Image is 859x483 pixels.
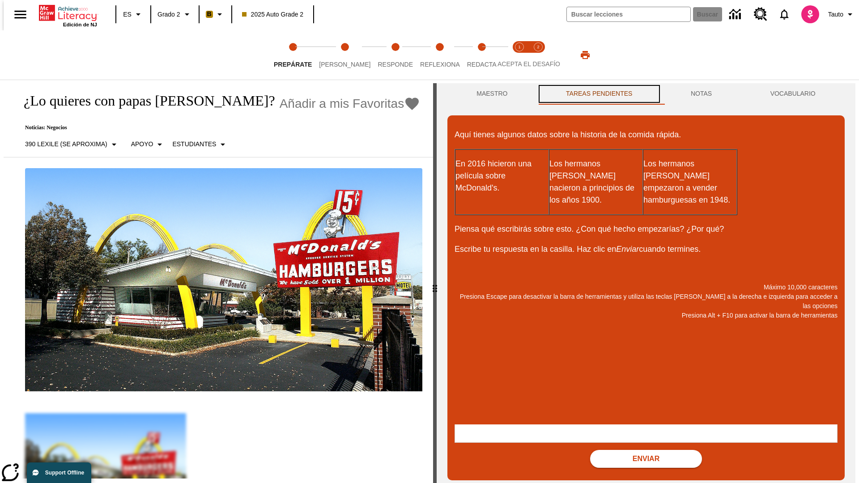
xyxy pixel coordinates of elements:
[537,45,539,49] text: 2
[123,10,132,19] span: ES
[518,45,520,49] text: 1
[413,30,467,80] button: Reflexiona step 4 of 5
[4,7,131,15] body: Máximo 10,000 caracteres Presiona Escape para desactivar la barra de herramientas y utiliza las t...
[312,30,378,80] button: Lee step 2 of 5
[39,3,97,27] div: Portada
[741,83,845,105] button: VOCABULARIO
[119,6,148,22] button: Lenguaje: ES, Selecciona un idioma
[455,292,838,311] p: Presiona Escape para desactivar la barra de herramientas y utiliza las teclas [PERSON_NAME] a la ...
[455,158,549,194] p: En 2016 hicieron una película sobre McDonald's.
[724,2,748,27] a: Centro de información
[616,245,639,254] em: Enviar
[467,61,497,68] span: Redacta
[45,470,84,476] span: Support Offline
[131,140,153,149] p: Apoyo
[455,129,838,141] p: Aquí tienes algunos datos sobre la historia de la comida rápida.
[280,97,404,111] span: Añadir a mis Favoritas
[455,243,838,255] p: Escribe tu respuesta en la casilla. Haz clic en cuando termines.
[370,30,420,80] button: Responde step 3 of 5
[242,10,304,19] span: 2025 Auto Grade 2
[525,30,551,80] button: Acepta el desafío contesta step 2 of 2
[447,83,537,105] button: Maestro
[801,5,819,23] img: avatar image
[267,30,319,80] button: Prepárate step 1 of 5
[662,83,741,105] button: NOTAS
[773,3,796,26] a: Notificaciones
[319,61,370,68] span: [PERSON_NAME]
[128,136,169,153] button: Tipo de apoyo, Apoyo
[506,30,532,80] button: Acepta el desafío lee step 1 of 2
[455,283,838,292] p: Máximo 10,000 caracteres
[455,311,838,320] p: Presiona Alt + F10 para activar la barra de herramientas
[172,140,216,149] p: Estudiantes
[207,8,212,20] span: B
[455,223,838,235] p: Piensa qué escribirás sobre esto. ¿Con qué hecho empezarías? ¿Por qué?
[63,22,97,27] span: Edición de NJ
[25,140,107,149] p: 390 Lexile (Se aproxima)
[420,61,460,68] span: Reflexiona
[825,6,859,22] button: Perfil/Configuración
[25,168,422,392] img: Uno de los primeros locales de McDonald's, con el icónico letrero rojo y los arcos amarillos.
[7,1,34,28] button: Abrir el menú lateral
[202,6,229,22] button: Boost El color de la clase es anaranjado claro. Cambiar el color de la clase.
[498,60,560,68] span: ACEPTA EL DESAFÍO
[14,93,275,109] h1: ¿Lo quieres con papas [PERSON_NAME]?
[157,10,180,19] span: Grado 2
[796,3,825,26] button: Escoja un nuevo avatar
[549,158,642,206] p: Los hermanos [PERSON_NAME] nacieron a principios de los años 1900.
[378,61,413,68] span: Responde
[643,158,736,206] p: Los hermanos [PERSON_NAME] empezaron a vender hamburguesas en 1948.
[274,61,312,68] span: Prepárate
[154,6,196,22] button: Grado: Grado 2, Elige un grado
[567,7,690,21] input: Buscar campo
[590,450,702,468] button: Enviar
[828,10,843,19] span: Tauto
[14,124,420,131] p: Noticias: Negocios
[460,30,504,80] button: Redacta step 5 of 5
[433,83,437,483] div: Pulsa la tecla de intro o la barra espaciadora y luego presiona las flechas de derecha e izquierd...
[447,83,845,105] div: Instructional Panel Tabs
[437,83,855,483] div: activity
[4,83,433,479] div: reading
[169,136,232,153] button: Seleccionar estudiante
[27,462,91,483] button: Support Offline
[280,96,421,111] button: Añadir a mis Favoritas - ¿Lo quieres con papas fritas?
[21,136,123,153] button: Seleccione Lexile, 390 Lexile (Se aproxima)
[571,47,600,63] button: Imprimir
[748,2,773,26] a: Centro de recursos, Se abrirá en una pestaña nueva.
[537,83,662,105] button: TAREAS PENDIENTES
